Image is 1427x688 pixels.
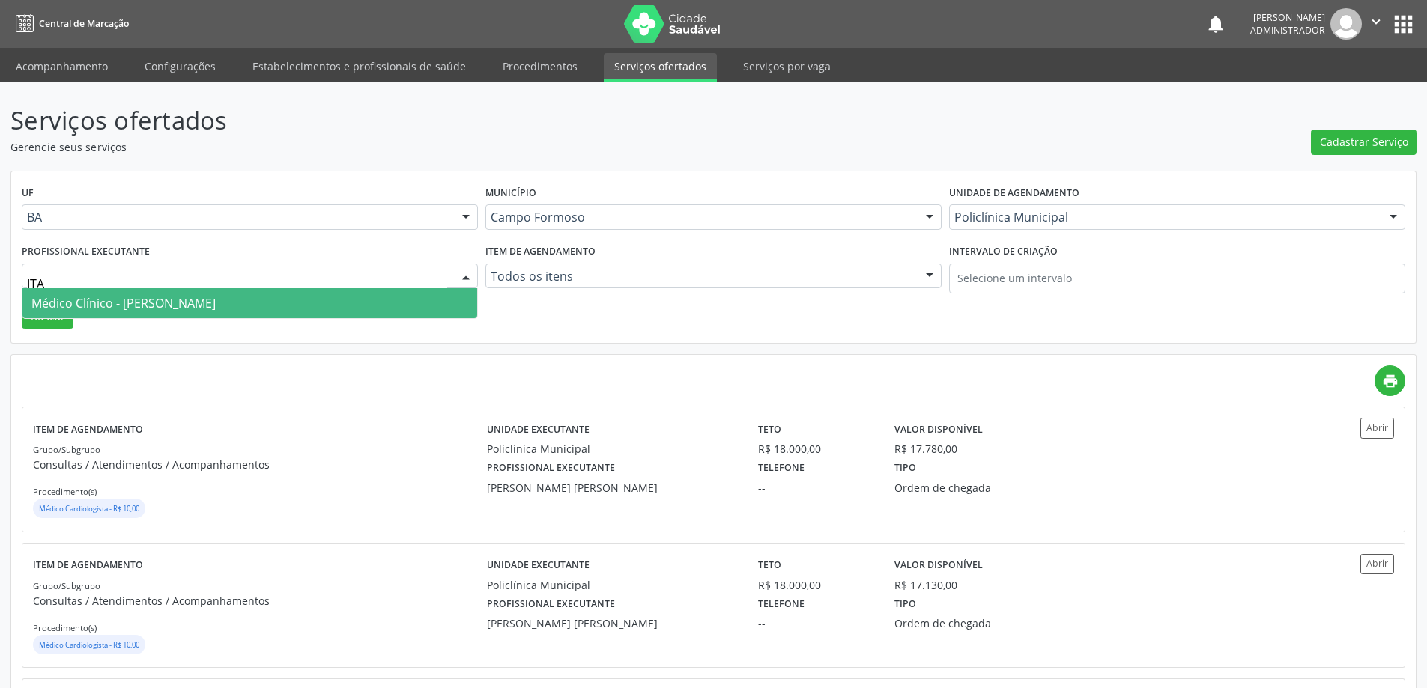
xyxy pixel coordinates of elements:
p: Consultas / Atendimentos / Acompanhamentos [33,457,487,472]
div: [PERSON_NAME] [PERSON_NAME] [487,615,738,631]
label: Município [485,182,536,205]
div: R$ 17.780,00 [894,441,957,457]
div: R$ 18.000,00 [758,441,873,457]
button: notifications [1205,13,1226,34]
i:  [1368,13,1384,30]
div: -- [758,480,873,496]
button: Abrir [1360,418,1394,438]
span: Médico Clínico - [PERSON_NAME] [31,295,216,311]
label: Telefone [758,593,805,616]
a: Serviços por vaga [733,53,841,79]
label: Item de agendamento [33,554,143,577]
a: Serviços ofertados [604,53,717,82]
span: Todos os itens [491,269,911,284]
label: Valor disponível [894,554,983,577]
a: Central de Marcação [10,11,129,36]
label: UF [22,182,34,205]
small: Grupo/Subgrupo [33,580,100,591]
label: Unidade executante [487,554,590,577]
span: Administrador [1250,24,1325,37]
label: Telefone [758,457,805,480]
label: Valor disponível [894,418,983,441]
label: Item de agendamento [33,418,143,441]
img: img [1330,8,1362,40]
small: Procedimento(s) [33,622,97,633]
div: Ordem de chegada [894,480,1077,496]
p: Gerencie seus serviços [10,139,995,155]
div: Policlínica Municipal [487,441,738,457]
small: Grupo/Subgrupo [33,444,100,455]
span: Cadastrar Serviço [1320,134,1408,150]
input: Selecione um profissional [27,269,447,299]
a: Acompanhamento [5,53,118,79]
label: Teto [758,418,781,441]
label: Profissional executante [487,593,615,616]
input: Selecione um intervalo [949,264,1405,293]
label: Tipo [894,593,916,616]
div: -- [758,615,873,631]
label: Unidade de agendamento [949,182,1079,205]
div: Ordem de chegada [894,615,1077,631]
span: Policlínica Municipal [954,210,1375,225]
i: print [1382,373,1399,389]
p: Consultas / Atendimentos / Acompanhamentos [33,593,487,609]
small: Médico Cardiologista - R$ 10,00 [39,640,139,650]
label: Profissional executante [22,240,150,264]
label: Intervalo de criação [949,240,1058,264]
div: [PERSON_NAME] [1250,11,1325,24]
p: Serviços ofertados [10,102,995,139]
small: Procedimento(s) [33,486,97,497]
label: Tipo [894,457,916,480]
a: print [1375,365,1405,396]
label: Unidade executante [487,418,590,441]
div: R$ 18.000,00 [758,577,873,593]
a: Configurações [134,53,226,79]
a: Procedimentos [492,53,588,79]
button: apps [1390,11,1417,37]
span: Campo Formoso [491,210,911,225]
span: BA [27,210,447,225]
button: Cadastrar Serviço [1311,130,1417,155]
label: Profissional executante [487,457,615,480]
label: Item de agendamento [485,240,596,264]
button: Abrir [1360,554,1394,574]
span: Central de Marcação [39,17,129,30]
div: [PERSON_NAME] [PERSON_NAME] [487,480,738,496]
div: R$ 17.130,00 [894,577,957,593]
label: Teto [758,554,781,577]
div: Policlínica Municipal [487,577,738,593]
a: Estabelecimentos e profissionais de saúde [242,53,476,79]
small: Médico Cardiologista - R$ 10,00 [39,504,139,514]
button:  [1362,8,1390,40]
